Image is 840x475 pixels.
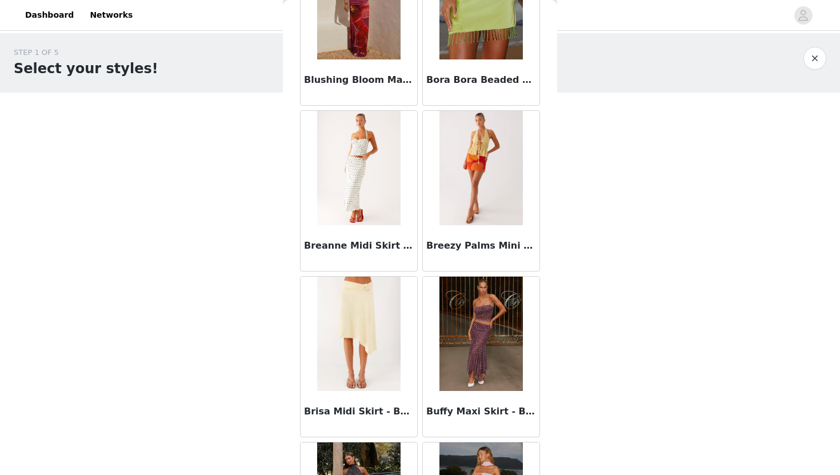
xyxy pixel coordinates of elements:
[426,73,536,87] h3: Bora Bora Beaded Mini Skirt - Lime
[14,58,158,79] h1: Select your styles!
[798,6,809,25] div: avatar
[304,405,414,418] h3: Brisa Midi Skirt - Butter
[304,239,414,253] h3: Breanne Midi Skirt - White Polka Dot
[439,277,522,391] img: Buffy Maxi Skirt - Burgundy
[317,277,400,391] img: Brisa Midi Skirt - Butter
[439,111,522,225] img: Breezy Palms Mini Skirt - Serene Orange
[14,47,158,58] div: STEP 1 OF 5
[426,239,536,253] h3: Breezy Palms Mini Skirt - Serene Orange
[83,2,139,28] a: Networks
[304,73,414,87] h3: Blushing Bloom Maxi Skirt - [PERSON_NAME]
[18,2,81,28] a: Dashboard
[426,405,536,418] h3: Buffy Maxi Skirt - Burgundy
[317,111,400,225] img: Breanne Midi Skirt - White Polka Dot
